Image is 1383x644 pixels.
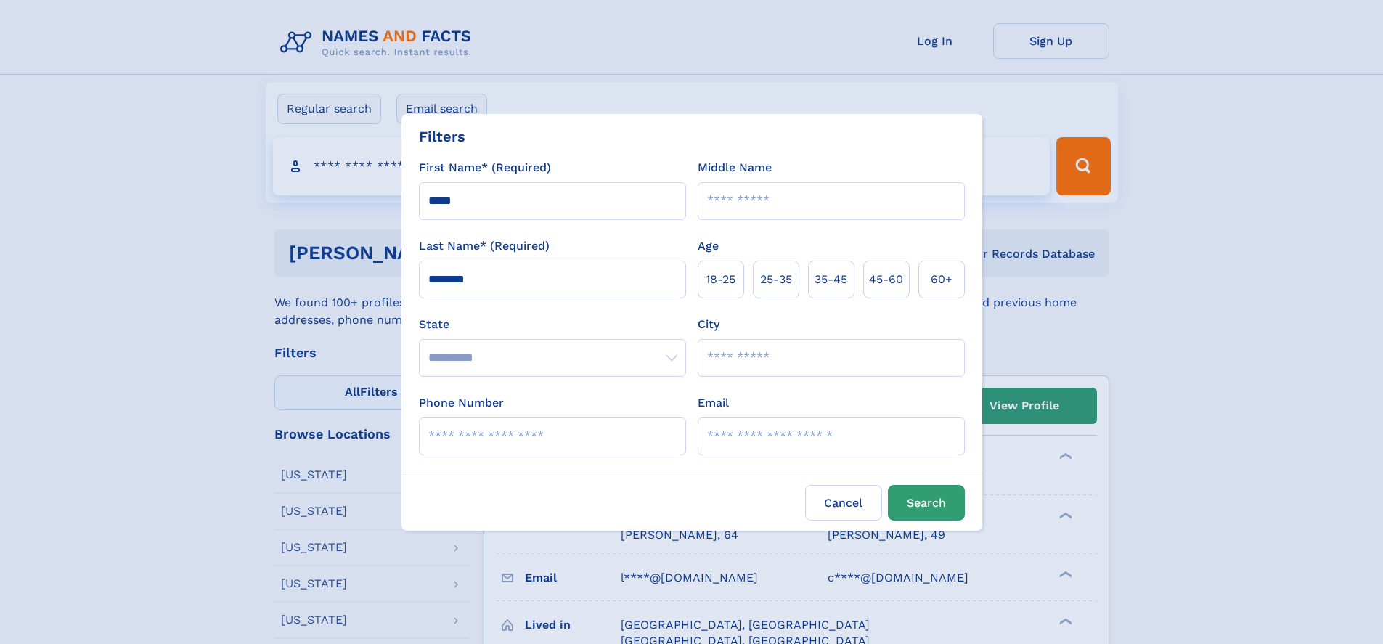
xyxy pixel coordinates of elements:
[419,316,686,333] label: State
[419,394,504,412] label: Phone Number
[815,271,847,288] span: 35‑45
[698,237,719,255] label: Age
[888,485,965,521] button: Search
[760,271,792,288] span: 25‑35
[419,237,550,255] label: Last Name* (Required)
[419,126,465,147] div: Filters
[805,485,882,521] label: Cancel
[698,394,729,412] label: Email
[706,271,735,288] span: 18‑25
[698,159,772,176] label: Middle Name
[698,316,719,333] label: City
[931,271,952,288] span: 60+
[419,159,551,176] label: First Name* (Required)
[869,271,903,288] span: 45‑60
